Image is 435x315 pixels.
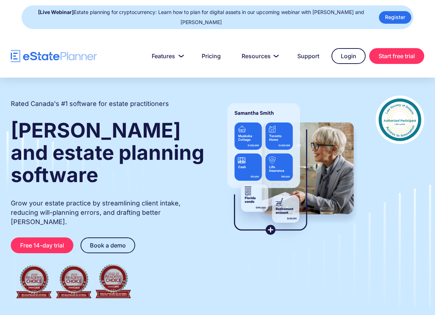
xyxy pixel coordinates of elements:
a: Support [289,49,328,63]
p: Grow your estate practice by streamlining client intake, reducing will-planning errors, and draft... [11,199,205,227]
h2: Rated Canada's #1 software for estate practitioners [11,99,169,108]
div: Estate planning for cryptocurrency: Learn how to plan for digital assets in our upcoming webinar ... [29,7,374,27]
a: Login [331,48,366,64]
strong: [Live Webinar] [38,9,74,15]
img: estate planner showing wills to their clients, using eState Planner, a leading estate planning so... [220,96,362,243]
a: Resources [233,49,285,63]
a: home [11,50,97,62]
a: Register [379,11,411,24]
a: Features [143,49,189,63]
a: Free 14-day trial [11,237,73,253]
a: Book a demo [81,237,135,253]
a: Pricing [193,49,229,63]
strong: [PERSON_NAME] and estate planning software [11,118,204,187]
a: Start free trial [369,48,424,64]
